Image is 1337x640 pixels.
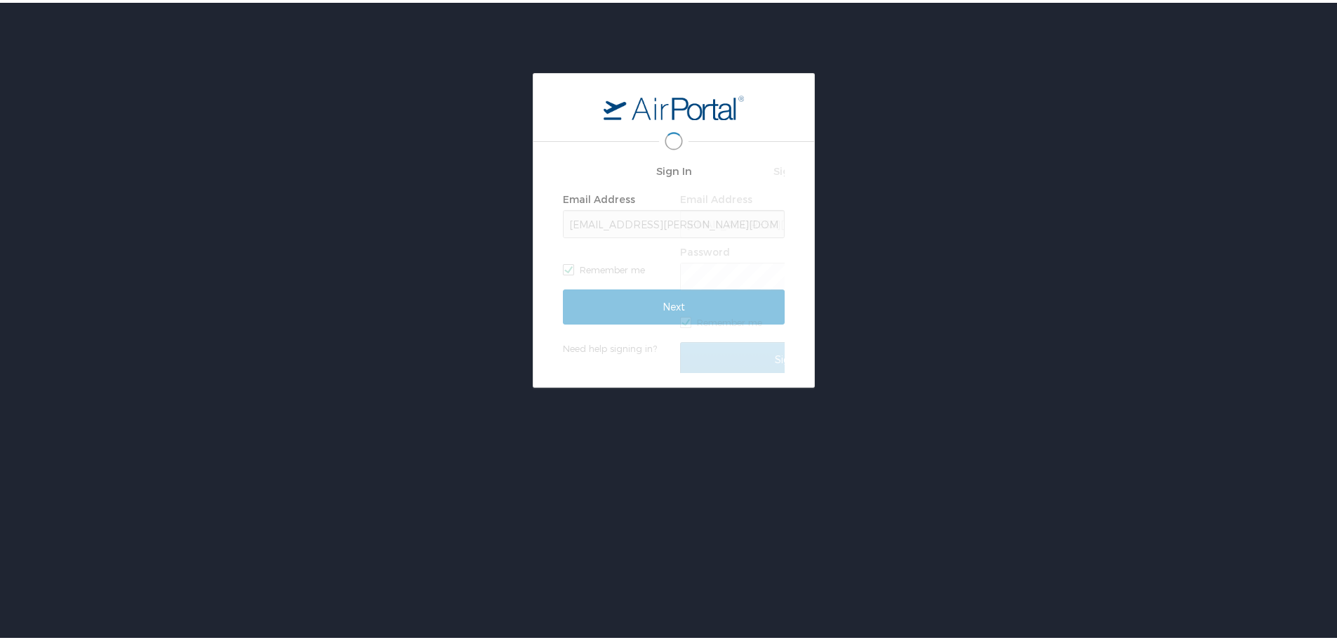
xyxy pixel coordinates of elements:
img: logo [604,92,744,117]
input: Next [563,287,785,322]
h2: Sign In [563,160,785,176]
label: Email Address [680,190,752,202]
label: Email Address [563,190,635,202]
label: Password [680,243,730,255]
label: Remember me [680,309,902,330]
input: Sign In [680,339,902,374]
h2: Sign In [680,160,902,176]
